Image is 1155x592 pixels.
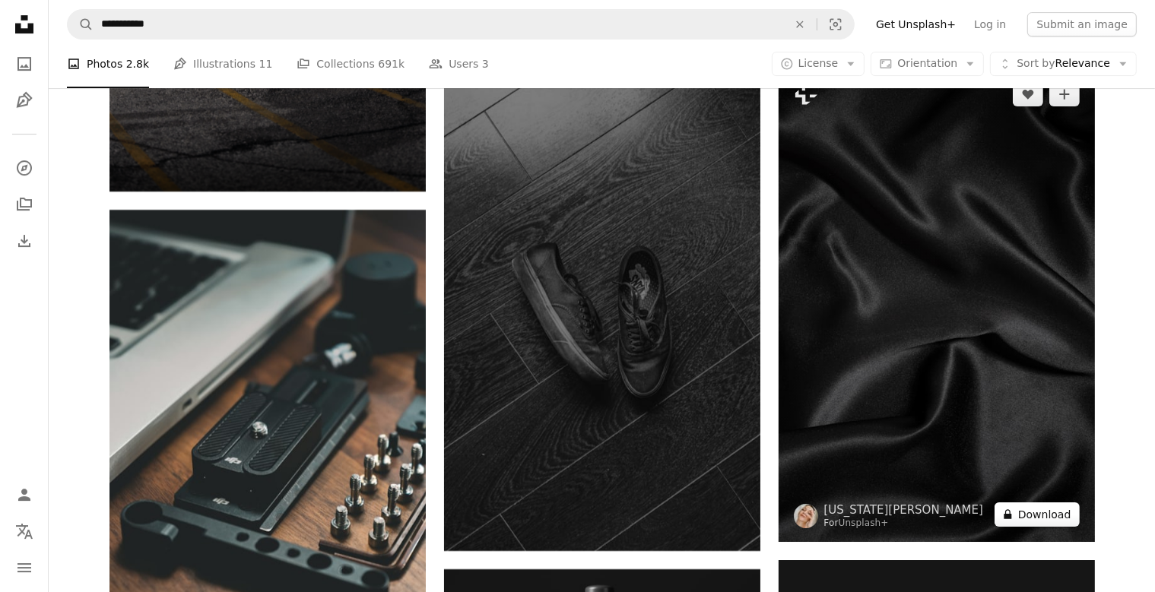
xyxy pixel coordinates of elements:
a: Home — Unsplash [9,9,40,43]
button: Clear [783,10,817,39]
form: Find visuals sitewide [67,9,855,40]
span: 691k [378,55,405,72]
button: Download [995,502,1080,527]
img: black leather shoes on black wooden floor [444,77,760,551]
button: Orientation [871,52,984,76]
button: Like [1013,82,1043,106]
div: For [824,518,984,530]
a: black leather shoes on black wooden floor [444,306,760,320]
a: Illustrations 11 [173,40,272,88]
a: Illustrations [9,85,40,116]
span: Orientation [897,57,957,69]
span: Relevance [1017,56,1110,71]
a: Get Unsplash+ [867,12,965,36]
button: Visual search [817,10,854,39]
a: [US_STATE][PERSON_NAME] [824,502,984,518]
span: 3 [482,55,489,72]
a: Photos [9,49,40,79]
a: Collections 691k [297,40,405,88]
button: Add to Collection [1049,82,1080,106]
button: Search Unsplash [68,10,94,39]
a: Download History [9,226,40,256]
a: Log in [965,12,1015,36]
span: License [798,57,839,69]
a: Users 3 [429,40,489,88]
a: Collections [9,189,40,220]
a: a close up of a black satin fabric [779,297,1095,311]
button: Language [9,516,40,546]
span: 11 [259,55,273,72]
a: Unsplash+ [839,518,889,528]
img: Go to Virginia Marinova's profile [794,504,818,528]
a: Explore [9,153,40,183]
button: Submit an image [1027,12,1137,36]
button: License [772,52,865,76]
button: Sort byRelevance [990,52,1137,76]
span: Sort by [1017,57,1055,69]
a: Log in / Sign up [9,480,40,510]
a: black and silver tool kit [109,440,426,454]
button: Menu [9,552,40,583]
img: a close up of a black satin fabric [779,67,1095,542]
